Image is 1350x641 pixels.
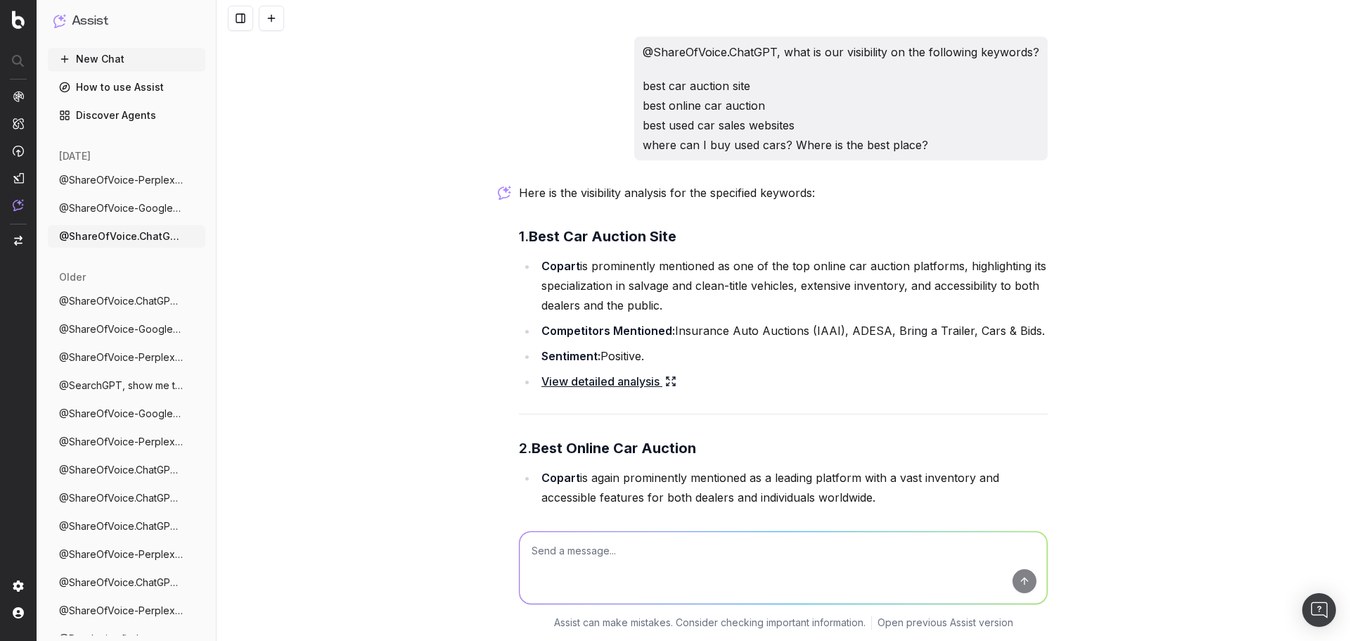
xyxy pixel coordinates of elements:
[537,513,1048,552] li: Insurance Auto Auctions (IAA), ADESA, Auto Auction Mall, Bring a Trailer.
[59,576,183,590] span: @ShareOfVoice.ChatGPT, what is our visib
[541,471,580,485] strong: Copart
[13,172,24,184] img: Studio
[48,487,205,509] button: @ShareOfVoice.ChatGPT, what is our visib
[48,48,205,70] button: New Chat
[877,616,1013,630] a: Open previous Assist version
[59,173,183,187] span: @ShareOfVoice-Perplexity, what is our vi
[537,256,1048,315] li: is prominently mentioned as one of the top online car auction platforms, highlighting its special...
[59,270,86,284] span: older
[643,76,1039,155] p: best car auction site best online car auction best used car sales websites where can I buy used c...
[48,346,205,369] button: @ShareOfVoice-Perplexity, what is our vi
[59,322,183,336] span: @ShareOfVoice-GoogleAIMode, what is our
[59,491,183,505] span: @ShareOfVoice.ChatGPT, what is our visib
[48,318,205,341] button: @ShareOfVoice-GoogleAIMode, what is our
[48,76,205,99] a: How to use Assist
[519,225,1048,248] h3: 1.
[59,379,183,393] span: @SearchGPT, show me the best way to sell
[498,186,511,200] img: Botify assist logo
[537,321,1048,341] li: Insurance Auto Auctions (IAAI), ADESA, Bring a Trailer, Cars & Bids.
[541,349,600,363] strong: Sentiment:
[59,149,91,163] span: [DATE]
[59,407,183,421] span: @ShareOfVoice-GoogleAIMode, what is our
[519,437,1048,459] h3: 2.
[48,459,205,481] button: @ShareOfVoice.ChatGPT, what is our visib
[529,228,676,245] strong: Best Car Auction Site
[48,431,205,453] button: @ShareOfVoice-Perplexity, what is our vi
[59,350,183,364] span: @ShareOfVoice-Perplexity, what is our vi
[14,236,22,246] img: Switch project
[48,599,205,622] button: @ShareOfVoice-Perplexity, what is our vi
[13,580,24,592] img: Setting
[59,294,183,308] span: @ShareOfVoice.ChatGPT, what is our visib
[48,515,205,538] button: @ShareOfVoice.ChatGPT, what is our visib
[59,201,183,215] span: @ShareOfVoice-GoogleAIMode, what is our
[48,402,205,425] button: @ShareOfVoice-GoogleAIMode, what is our
[72,11,108,31] h1: Assist
[59,229,183,243] span: @ShareOfVoice.ChatGPT, what is our visib
[13,607,24,618] img: My account
[48,543,205,566] button: @ShareOfVoice-Perplexity, what is our vi
[519,183,1048,203] p: Here is the visibility analysis for the specified keywords:
[13,118,24,129] img: Intelligence
[541,324,675,338] strong: Competitors Mentioned:
[48,225,205,248] button: @ShareOfVoice.ChatGPT, what is our visib
[59,519,183,533] span: @ShareOfVoice.ChatGPT, what is our visib
[643,42,1039,62] p: @ShareOfVoice.ChatGPT, what is our visibility on the following keywords?
[59,604,183,618] span: @ShareOfVoice-Perplexity, what is our vi
[59,463,183,477] span: @ShareOfVoice.ChatGPT, what is our visib
[541,259,580,273] strong: Copart
[554,616,866,630] p: Assist can make mistakes. Consider checking important information.
[48,290,205,312] button: @ShareOfVoice.ChatGPT, what is our visib
[1302,593,1336,627] div: Open Intercom Messenger
[532,440,696,457] strong: Best Online Car Auction
[48,169,205,191] button: @ShareOfVoice-Perplexity, what is our vi
[59,435,183,449] span: @ShareOfVoice-Perplexity, what is our vi
[48,197,205,220] button: @ShareOfVoice-GoogleAIMode, what is our
[53,14,66,27] img: Assist
[12,11,25,29] img: Botify logo
[537,346,1048,366] li: Positive.
[48,571,205,594] button: @ShareOfVoice.ChatGPT, what is our visib
[48,374,205,397] button: @SearchGPT, show me the best way to sell
[541,372,676,391] a: View detailed analysis
[13,199,24,211] img: Assist
[537,468,1048,507] li: is again prominently mentioned as a leading platform with a vast inventory and accessible feature...
[48,104,205,127] a: Discover Agents
[13,145,24,157] img: Activation
[59,547,183,561] span: @ShareOfVoice-Perplexity, what is our vi
[53,11,200,31] button: Assist
[13,91,24,102] img: Analytics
